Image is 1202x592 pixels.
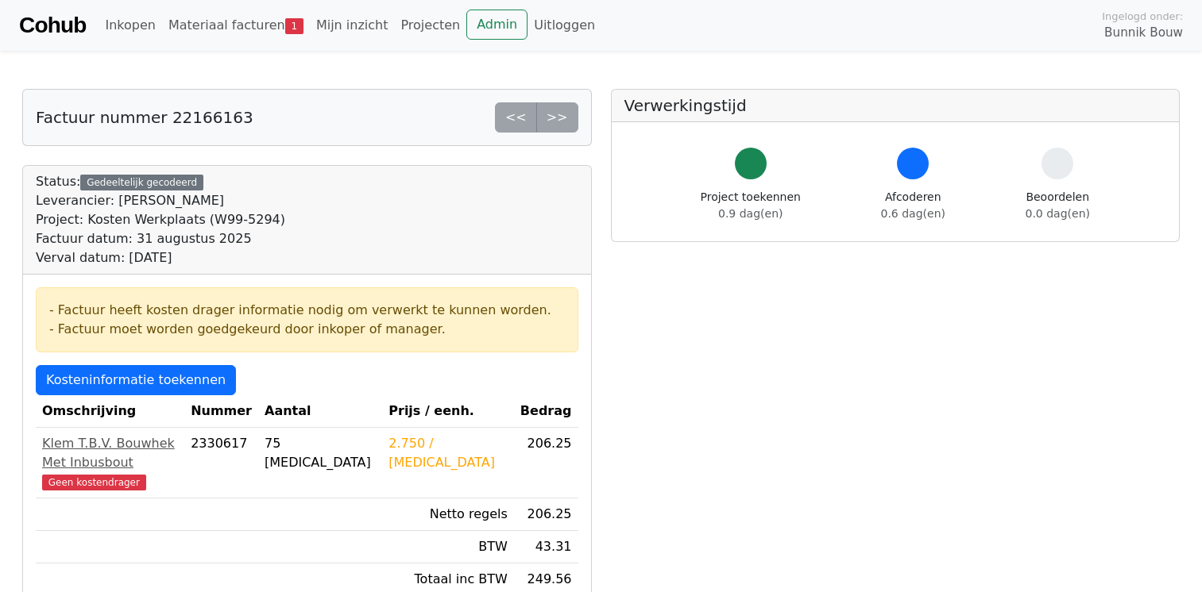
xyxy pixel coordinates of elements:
[1104,24,1183,42] span: Bunnik Bouw
[881,189,945,222] div: Afcoderen
[42,475,146,490] span: Geen kostendrager
[36,365,236,395] a: Kosteninformatie toekennen
[36,210,285,229] div: Project: Kosten Werkplaats (W99-5294)
[162,10,310,41] a: Materiaal facturen1
[1026,189,1090,222] div: Beoordelen
[265,434,376,472] div: 75 [MEDICAL_DATA]
[184,395,258,428] th: Nummer
[42,434,178,472] div: Klem T.B.V. Bouwhek Met Inbusbout
[701,189,801,222] div: Project toekennen
[36,395,184,428] th: Omschrijving
[514,428,578,498] td: 206.25
[382,531,514,563] td: BTW
[36,108,253,127] h5: Factuur nummer 22166163
[528,10,601,41] a: Uitloggen
[258,395,382,428] th: Aantal
[388,434,508,472] div: 2.750 / [MEDICAL_DATA]
[1102,9,1183,24] span: Ingelogd onder:
[19,6,86,44] a: Cohub
[382,395,514,428] th: Prijs / eenh.
[36,229,285,248] div: Factuur datum: 31 augustus 2025
[382,498,514,531] td: Netto regels
[285,18,303,34] span: 1
[310,10,395,41] a: Mijn inzicht
[80,175,203,190] div: Gedeeltelijk gecodeerd
[514,395,578,428] th: Bedrag
[49,301,565,320] div: - Factuur heeft kosten drager informatie nodig om verwerkt te kunnen worden.
[718,207,783,220] span: 0.9 dag(en)
[514,531,578,563] td: 43.31
[42,434,178,491] a: Klem T.B.V. Bouwhek Met InbusboutGeen kostendrager
[36,191,285,210] div: Leverancier: [PERSON_NAME]
[466,10,528,40] a: Admin
[1026,207,1090,220] span: 0.0 dag(en)
[36,172,285,267] div: Status:
[184,428,258,498] td: 2330617
[881,207,945,220] span: 0.6 dag(en)
[49,320,565,339] div: - Factuur moet worden goedgekeurd door inkoper of manager.
[36,248,285,267] div: Verval datum: [DATE]
[99,10,161,41] a: Inkopen
[394,10,466,41] a: Projecten
[624,96,1167,115] h5: Verwerkingstijd
[514,498,578,531] td: 206.25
